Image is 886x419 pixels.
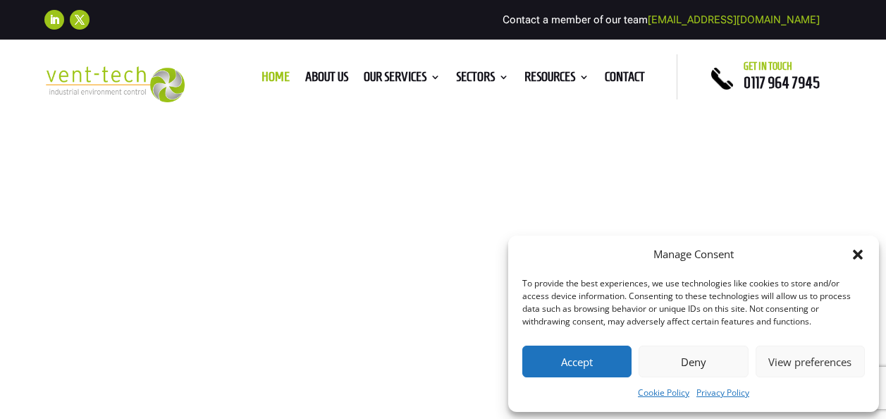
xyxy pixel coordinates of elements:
div: Manage Consent [653,246,734,263]
a: Follow on LinkedIn [44,10,64,30]
a: [EMAIL_ADDRESS][DOMAIN_NAME] [648,13,820,26]
button: Deny [639,346,748,377]
span: Contact a member of our team [503,13,820,26]
div: To provide the best experiences, we use technologies like cookies to store and/or access device i... [522,277,863,328]
a: Resources [524,72,589,87]
button: Accept [522,346,632,377]
span: Get in touch [744,61,792,72]
a: Contact [605,72,645,87]
a: Our Services [364,72,441,87]
div: Close dialog [851,248,865,262]
button: View preferences [756,346,865,377]
a: Follow on X [70,10,90,30]
a: Home [262,72,290,87]
a: 0117 964 7945 [744,74,820,91]
a: Sectors [456,72,509,87]
a: Privacy Policy [696,384,749,401]
a: About us [305,72,348,87]
a: Cookie Policy [638,384,689,401]
img: 2023-09-27T08_35_16.549ZVENT-TECH---Clear-background [44,66,185,102]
